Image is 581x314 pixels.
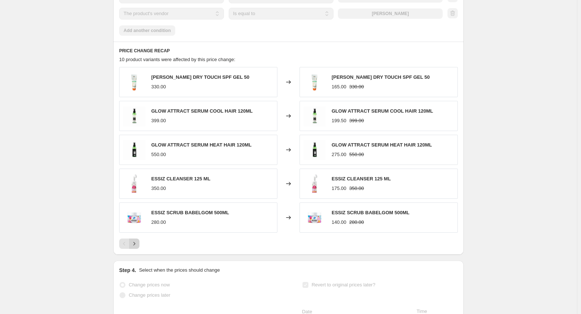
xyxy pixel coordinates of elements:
strike: 280.00 [349,219,364,226]
div: 140.00 [332,219,346,226]
img: qww_80x.png [123,139,145,161]
strike: 350.00 [349,185,364,192]
img: Essiz_S_3_80x.png [304,207,326,229]
h6: PRICE CHANGE RECAP [119,48,458,54]
div: 165.00 [332,83,346,91]
span: ESSIZ SCRUB BABELGOM 500ML [332,210,409,215]
img: dwqdqw_80x.png [304,105,326,127]
button: Next [129,239,139,249]
img: Essiz_Cleanser_80x.png [304,173,326,195]
strike: 399.00 [349,117,364,124]
div: 550.00 [151,151,166,158]
span: GLOW ATTRACT SERUM COOL HAIR 120ML [151,108,253,114]
span: Change prices now [129,282,170,287]
span: GLOW ATTRACT SERUM HEAT HAIR 120ML [151,142,252,148]
p: Select when the prices should change [139,267,220,274]
img: Essiz_Cleanser_80x.png [123,173,145,195]
img: dwqdqw_80x.png [123,105,145,127]
strike: 330.00 [349,83,364,91]
strike: 550.00 [349,151,364,158]
img: 581e225e-c769-424c-a162-3f8efb458f38_80x.jpg [123,71,145,93]
span: Revert to original prices later? [312,282,376,287]
span: ESSIZ SCRUB BABELGOM 500ML [151,210,229,215]
span: ESSIZ CLEANSER 125 ML [332,176,391,181]
span: GLOW ATTRACT SERUM HEAT HAIR 120ML [332,142,432,148]
span: 10 product variants were affected by this price change: [119,57,235,62]
div: 275.00 [332,151,346,158]
span: [PERSON_NAME] DRY TOUCH SPF GEL 50 [151,74,249,80]
span: [PERSON_NAME] DRY TOUCH SPF GEL 50 [332,74,430,80]
div: 199.50 [332,117,346,124]
span: Time [416,308,427,314]
div: 350.00 [151,185,166,192]
span: ESSIZ CLEANSER 125 ML [151,176,210,181]
div: 175.00 [332,185,346,192]
div: 280.00 [151,219,166,226]
nav: Pagination [119,239,139,249]
img: qww_80x.png [304,139,326,161]
h2: Step 4. [119,267,136,274]
span: Change prices later [129,292,170,298]
img: Essiz_S_3_80x.png [123,207,145,229]
span: GLOW ATTRACT SERUM COOL HAIR 120ML [332,108,433,114]
div: 330.00 [151,83,166,91]
img: 581e225e-c769-424c-a162-3f8efb458f38_80x.jpg [304,71,326,93]
div: 399.00 [151,117,166,124]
